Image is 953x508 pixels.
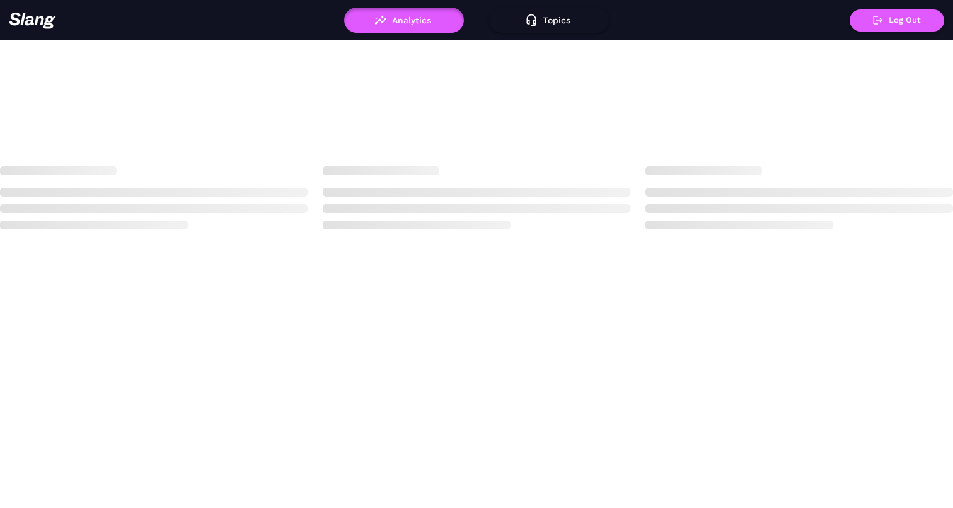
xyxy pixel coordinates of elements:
[9,12,56,29] img: 623511267c55cb56e2f2a487_logo2.png
[344,15,464,24] a: Analytics
[344,8,464,33] button: Analytics
[489,8,609,33] button: Topics
[850,9,944,32] button: Log Out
